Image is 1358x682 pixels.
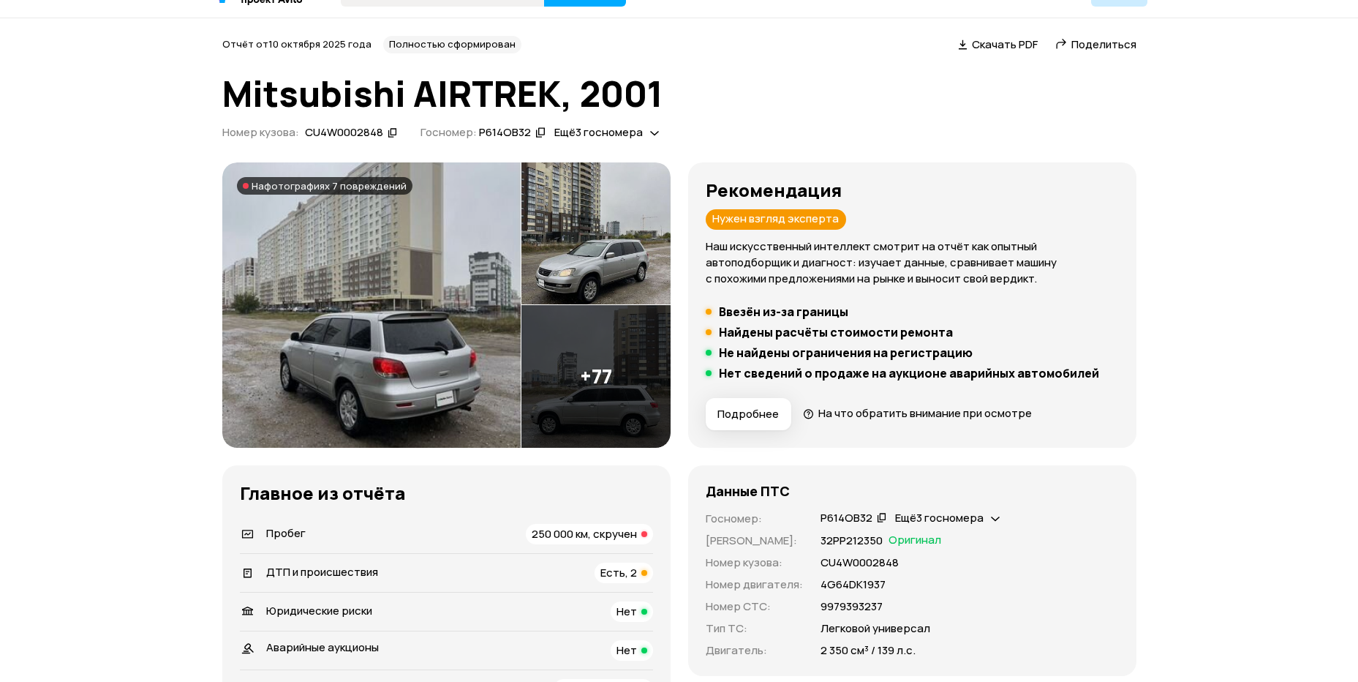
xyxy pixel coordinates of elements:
span: Оригинал [889,533,941,549]
span: ДТП и происшествия [266,564,378,580]
h5: Нет сведений о продаже на аукционе аварийных автомобилей [719,366,1099,381]
span: Отчёт от 10 октября 2025 года [222,37,371,50]
span: Нет [616,642,637,658]
span: Пробег [266,525,306,541]
div: Полностью сформирован [383,36,521,53]
span: Номер кузова : [222,124,299,140]
p: Легковой универсал [821,621,930,637]
span: Есть, 2 [600,565,637,580]
span: Нет [616,604,637,619]
span: Подробнее [717,407,779,421]
span: Ещё 3 госномера [895,510,984,525]
p: 4G64DК1937 [821,577,886,593]
p: 9979393237 [821,599,883,615]
div: Нужен взгляд эксперта [706,209,846,230]
p: Номер двигателя : [706,577,803,593]
h3: Главное из отчёта [240,483,653,503]
div: CU4W0002848 [305,125,383,140]
span: На что обратить внимание при осмотре [818,405,1032,421]
p: Номер кузова : [706,555,803,571]
p: Госномер : [706,511,803,527]
button: Подробнее [706,398,791,430]
h3: Рекомендация [706,180,1119,201]
div: Р614ОВ32 [479,125,531,140]
p: 2 350 см³ / 139 л.с. [821,642,916,659]
h5: Ввезён из-за границы [719,304,848,319]
p: Двигатель : [706,642,803,659]
p: [PERSON_NAME] : [706,533,803,549]
a: Скачать PDF [958,37,1038,52]
span: Юридические риски [266,603,372,618]
span: 250 000 км, скручен [532,526,637,542]
p: Тип ТС : [706,621,803,637]
span: На фотографиях 7 повреждений [252,180,407,192]
span: Скачать PDF [972,37,1038,52]
p: Наш искусственный интеллект смотрит на отчёт как опытный автоподборщик и диагност: изучает данные... [706,239,1119,287]
span: Ещё 3 госномера [554,124,643,140]
h5: Не найдены ограничения на регистрацию [719,345,973,360]
p: 32РР212350 [821,533,883,549]
span: Госномер: [420,124,477,140]
p: Номер СТС : [706,599,803,615]
h1: Mitsubishi AIRTREK, 2001 [222,74,1136,113]
div: Р614ОВ32 [821,511,872,526]
a: На что обратить внимание при осмотре [803,405,1033,421]
span: Аварийные аукционы [266,640,379,655]
h4: Данные ПТС [706,483,790,499]
p: CU4W0002848 [821,555,899,571]
h5: Найдены расчёты стоимости ремонта [719,325,953,340]
span: Поделиться [1071,37,1136,52]
a: Поделиться [1055,37,1136,52]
